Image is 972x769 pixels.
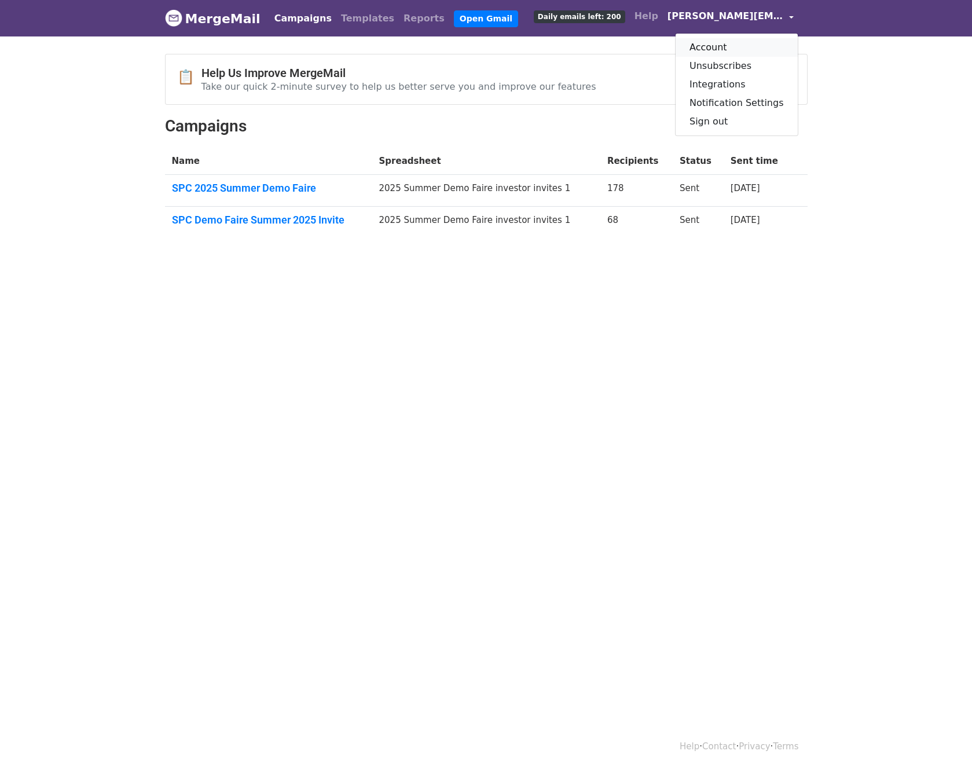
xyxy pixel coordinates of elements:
th: Status [673,148,724,175]
a: Sign out [676,112,798,131]
a: Contact [702,741,736,752]
span: 📋 [177,69,201,86]
a: Campaigns [270,7,336,30]
td: Sent [673,175,724,207]
th: Name [165,148,372,175]
td: 68 [600,206,673,237]
td: 2025 Summer Demo Faire investor invites 1 [372,175,600,207]
a: SPC 2025 Summer Demo Faire [172,182,365,195]
a: [DATE] [731,215,760,225]
h4: Help Us Improve MergeMail [201,66,596,80]
a: Templates [336,7,399,30]
div: [PERSON_NAME][EMAIL_ADDRESS][DOMAIN_NAME] [675,33,798,136]
a: [DATE] [731,183,760,193]
td: Sent [673,206,724,237]
a: Account [676,38,798,57]
h2: Campaigns [165,116,808,136]
p: Take our quick 2-minute survey to help us better serve you and improve our features [201,80,596,93]
th: Spreadsheet [372,148,600,175]
a: MergeMail [165,6,261,31]
a: Integrations [676,75,798,94]
a: Unsubscribes [676,57,798,75]
a: Reports [399,7,449,30]
a: Privacy [739,741,770,752]
a: SPC Demo Faire Summer 2025 Invite [172,214,365,226]
a: Open Gmail [454,10,518,27]
td: 178 [600,175,673,207]
th: Recipients [600,148,673,175]
th: Sent time [724,148,792,175]
td: 2025 Summer Demo Faire investor invites 1 [372,206,600,237]
a: Notification Settings [676,94,798,112]
a: [PERSON_NAME][EMAIL_ADDRESS][DOMAIN_NAME] [663,5,798,32]
iframe: Chat Widget [914,713,972,769]
a: Help [630,5,663,28]
span: [PERSON_NAME][EMAIL_ADDRESS][DOMAIN_NAME] [667,9,783,23]
a: Daily emails left: 200 [529,5,630,28]
span: Daily emails left: 200 [534,10,625,23]
img: MergeMail logo [165,9,182,27]
a: Terms [773,741,798,752]
a: Help [680,741,699,752]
